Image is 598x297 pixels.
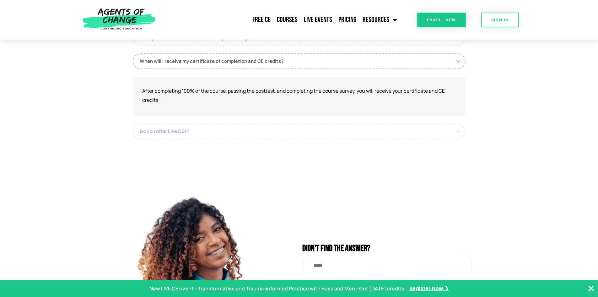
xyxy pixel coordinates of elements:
[133,124,466,139] a: Do you offer Live CEs?
[409,284,449,293] a: Register Now ❯
[274,12,301,28] a: Courses
[335,12,359,28] a: Pricing
[417,13,466,27] a: Enroll Now
[133,53,466,69] a: When will I receive my certificate of completion and CE credits?
[249,12,274,28] a: Free CE
[427,18,456,22] span: Enroll Now
[481,13,519,27] a: SIGN IN
[302,244,472,253] h2: Didn't find the answer?
[159,12,400,28] nav: Menu
[149,284,404,293] p: New LIVE CE event - Transformative and Trauma-informed Practice with Boys and Men - Get [DATE] cr...
[301,12,335,28] a: Live Events
[491,18,509,22] span: SIGN IN
[587,285,595,292] button: Close Banner
[142,86,456,105] p: After completing 100% of the course, passing the posttest, and completing the course survey, you ...
[359,12,400,28] a: Resources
